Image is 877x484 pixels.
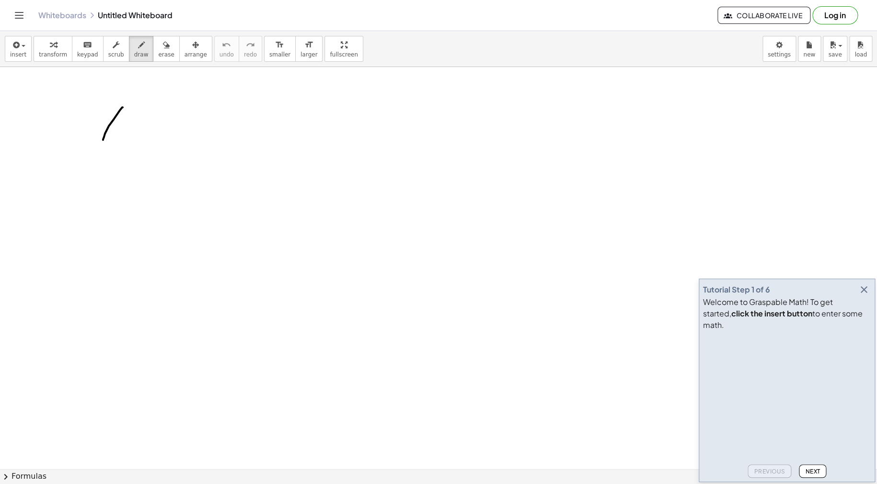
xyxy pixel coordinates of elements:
button: fullscreen [324,36,363,62]
i: keyboard [83,39,92,51]
button: transform [34,36,72,62]
span: keypad [77,51,98,58]
b: click the insert button [731,308,812,318]
button: load [849,36,872,62]
span: new [803,51,815,58]
span: arrange [185,51,207,58]
span: draw [134,51,149,58]
span: insert [10,51,26,58]
button: Log in [812,6,858,24]
span: save [828,51,842,58]
i: format_size [304,39,313,51]
button: new [798,36,821,62]
i: redo [246,39,255,51]
button: arrange [179,36,212,62]
a: Whiteboards [38,11,86,20]
span: settings [768,51,791,58]
button: draw [129,36,154,62]
span: transform [39,51,67,58]
button: erase [153,36,179,62]
span: smaller [269,51,290,58]
span: erase [158,51,174,58]
span: larger [300,51,317,58]
button: Next [799,464,826,478]
i: undo [222,39,231,51]
button: keyboardkeypad [72,36,104,62]
i: format_size [275,39,284,51]
button: insert [5,36,32,62]
span: fullscreen [330,51,358,58]
button: format_sizelarger [295,36,323,62]
button: format_sizesmaller [264,36,296,62]
span: redo [244,51,257,58]
button: redoredo [239,36,262,62]
span: scrub [108,51,124,58]
button: save [823,36,847,62]
span: undo [219,51,234,58]
button: Toggle navigation [12,8,27,23]
span: Collaborate Live [726,11,802,20]
div: Tutorial Step 1 of 6 [703,284,770,295]
button: undoundo [214,36,239,62]
span: load [854,51,867,58]
button: scrub [103,36,129,62]
button: Collaborate Live [717,7,810,24]
button: settings [762,36,796,62]
span: Next [805,468,820,475]
div: Welcome to Graspable Math! To get started, to enter some math. [703,296,871,331]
